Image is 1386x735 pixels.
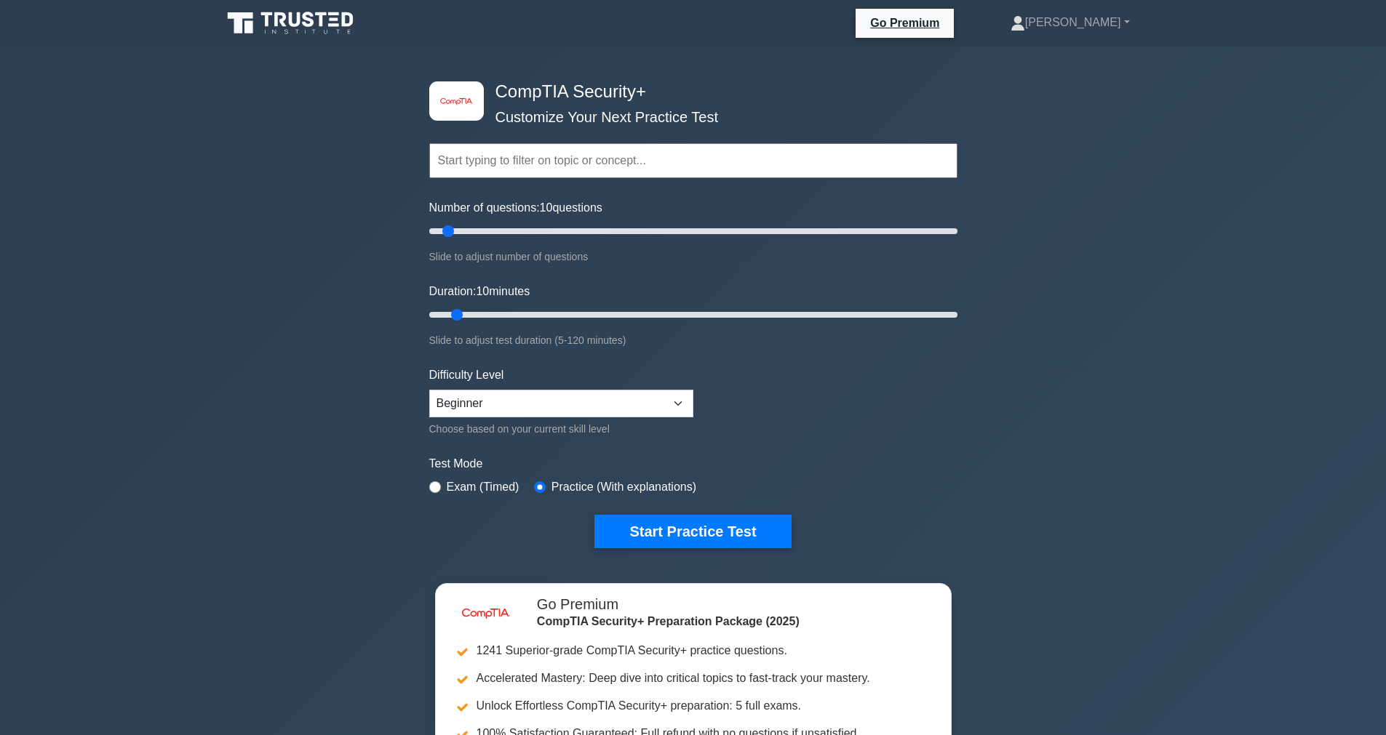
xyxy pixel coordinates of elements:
label: Duration: minutes [429,283,530,300]
button: Start Practice Test [594,515,791,548]
a: Go Premium [861,14,948,32]
label: Test Mode [429,455,957,473]
input: Start typing to filter on topic or concept... [429,143,957,178]
div: Slide to adjust test duration (5-120 minutes) [429,332,957,349]
h4: CompTIA Security+ [490,81,886,103]
label: Number of questions: questions [429,199,602,217]
div: Slide to adjust number of questions [429,248,957,265]
label: Practice (With explanations) [551,478,696,496]
span: 10 [476,285,489,297]
span: 10 [540,201,553,214]
a: [PERSON_NAME] [976,8,1165,37]
label: Difficulty Level [429,366,504,384]
div: Choose based on your current skill level [429,420,693,438]
label: Exam (Timed) [447,478,519,496]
